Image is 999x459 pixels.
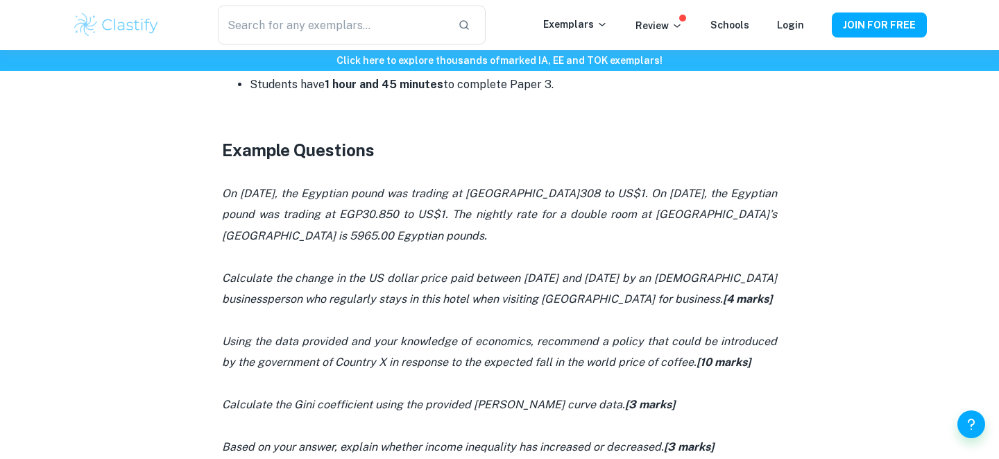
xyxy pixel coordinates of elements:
button: JOIN FOR FREE [832,12,927,37]
i: Based on your answer, explain whether income inequality has increased or decreased. [222,440,714,453]
input: Search for any exemplars... [218,6,447,44]
strong: 1 hour and 45 minutes [325,78,443,91]
img: Clastify logo [72,11,160,39]
i: On [DATE], the Egyptian pound was trading at [GEOGRAPHIC_DATA]308 to US$1. On [DATE], the Egyptia... [222,187,777,242]
strong: Example Questions [222,140,375,160]
strong: [3 marks] [664,440,714,453]
h6: Click here to explore thousands of marked IA, EE and TOK exemplars ! [3,53,996,68]
button: Help and Feedback [957,410,985,438]
strong: [4 marks] [723,292,772,306]
a: Schools [710,19,749,31]
i: Calculate the Gini coefficient using the provided [PERSON_NAME] curve data. [222,398,675,411]
i: Calculate the change in the US dollar price paid between [DATE] and [DATE] by an [DEMOGRAPHIC_DAT... [222,272,777,306]
p: Students have to complete Paper 3. [250,74,777,95]
p: Exemplars [543,17,608,32]
p: Review [635,18,683,33]
strong: [10 marks] [697,356,751,369]
a: Login [777,19,804,31]
strong: [3 marks] [625,398,675,411]
i: Using the data provided and your knowledge of economics, recommend a policy that could be introdu... [222,335,777,369]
